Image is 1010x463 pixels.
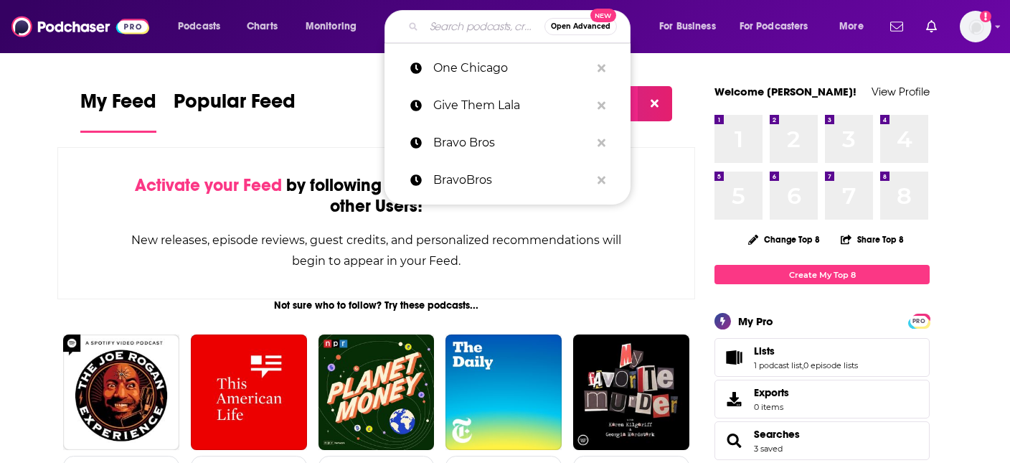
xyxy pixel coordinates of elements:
[174,89,296,133] a: Popular Feed
[544,18,617,35] button: Open AdvancedNew
[63,335,179,451] img: The Joe Rogan Experience
[433,124,590,162] p: Bravo Bros
[384,87,631,124] a: Give Them Lala
[398,10,644,43] div: Search podcasts, credits, & more...
[247,17,278,37] span: Charts
[551,23,610,30] span: Open Advanced
[384,162,631,199] a: BravoBros
[754,386,789,399] span: Exports
[714,338,930,377] span: Lists
[178,17,220,37] span: Podcasts
[191,335,307,451] img: This American Life
[740,230,829,248] button: Change Top 8
[57,299,695,312] div: Not sure who to follow? Try these podcasts...
[754,402,789,412] span: 0 items
[573,335,689,451] img: My Favorite Murder with Karen Kilgariff and Georgia Hardstark
[714,85,856,98] a: Welcome [PERSON_NAME]!
[659,17,716,37] span: For Business
[719,347,748,368] a: Lists
[714,265,930,284] a: Create My Top 8
[910,315,928,326] a: PRO
[168,15,239,38] button: open menu
[802,360,803,370] span: ,
[719,389,748,409] span: Exports
[296,15,375,38] button: open menu
[730,15,829,38] button: open menu
[590,9,616,22] span: New
[11,13,149,40] img: Podchaser - Follow, Share and Rate Podcasts
[424,15,544,38] input: Search podcasts, credits, & more...
[960,11,991,42] img: User Profile
[884,14,909,39] a: Show notifications dropdown
[445,335,562,451] img: The Daily
[910,316,928,327] span: PRO
[318,335,435,451] img: Planet Money
[920,14,943,39] a: Show notifications dropdown
[649,15,734,38] button: open menu
[714,380,930,418] a: Exports
[960,11,991,42] span: Logged in as anna.andree
[840,225,905,253] button: Share Top 8
[433,50,590,87] p: One Chicago
[754,428,800,441] a: Searches
[80,89,156,122] span: My Feed
[433,87,590,124] p: Give Them Lala
[237,15,286,38] a: Charts
[754,444,783,454] a: 3 saved
[839,17,864,37] span: More
[384,124,631,162] a: Bravo Bros
[754,345,775,357] span: Lists
[980,11,991,22] svg: Add a profile image
[130,230,623,271] div: New releases, episode reviews, guest credits, and personalized recommendations will begin to appe...
[135,174,282,196] span: Activate your Feed
[803,360,858,370] a: 0 episode lists
[754,345,858,357] a: Lists
[384,50,631,87] a: One Chicago
[433,162,590,199] p: BravoBros
[714,421,930,460] span: Searches
[130,175,623,217] div: by following Podcasts, Creators, Lists, and other Users!
[306,17,357,37] span: Monitoring
[872,85,930,98] a: View Profile
[960,11,991,42] button: Show profile menu
[829,15,882,38] button: open menu
[174,89,296,122] span: Popular Feed
[738,314,773,328] div: My Pro
[719,431,748,451] a: Searches
[740,17,808,37] span: For Podcasters
[80,89,156,133] a: My Feed
[754,360,802,370] a: 1 podcast list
